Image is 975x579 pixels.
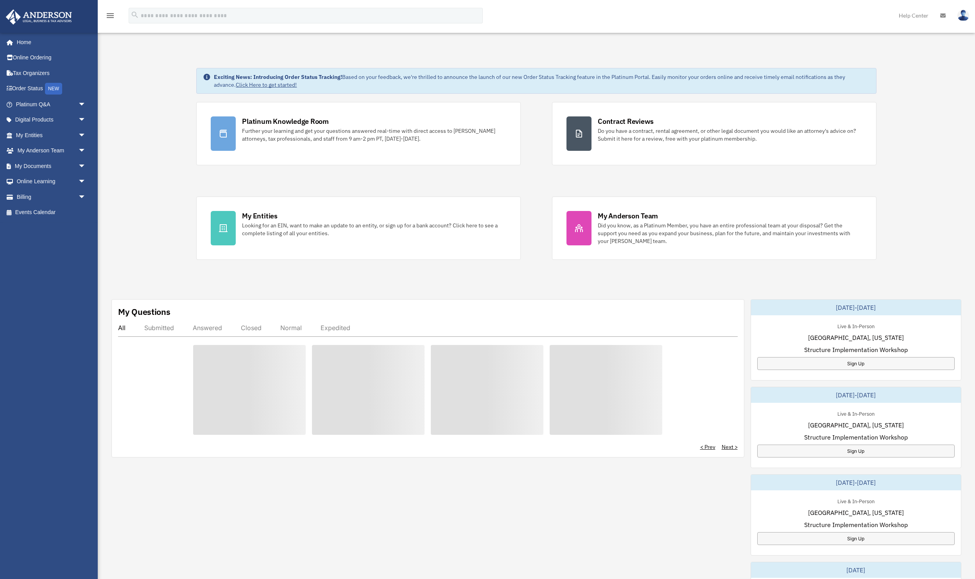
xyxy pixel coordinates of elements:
[598,211,658,221] div: My Anderson Team
[144,324,174,332] div: Submitted
[241,324,262,332] div: Closed
[751,475,961,490] div: [DATE]-[DATE]
[196,197,521,260] a: My Entities Looking for an EIN, want to make an update to an entity, or sign up for a bank accoun...
[106,14,115,20] a: menu
[118,324,125,332] div: All
[193,324,222,332] div: Answered
[751,300,961,315] div: [DATE]-[DATE]
[45,83,62,95] div: NEW
[957,10,969,21] img: User Pic
[78,158,94,174] span: arrow_drop_down
[242,127,506,143] div: Further your learning and get your questions answered real-time with direct access to [PERSON_NAM...
[236,81,297,88] a: Click Here to get started!
[5,34,94,50] a: Home
[78,143,94,159] span: arrow_drop_down
[5,112,98,128] a: Digital Productsarrow_drop_down
[831,409,881,417] div: Live & In-Person
[831,497,881,505] div: Live & In-Person
[78,174,94,190] span: arrow_drop_down
[757,532,955,545] a: Sign Up
[751,387,961,403] div: [DATE]-[DATE]
[5,158,98,174] a: My Documentsarrow_drop_down
[552,102,876,165] a: Contract Reviews Do you have a contract, rental agreement, or other legal document you would like...
[214,73,869,89] div: Based on your feedback, we're thrilled to announce the launch of our new Order Status Tracking fe...
[804,432,908,442] span: Structure Implementation Workshop
[131,11,139,19] i: search
[214,73,342,80] strong: Exciting News: Introducing Order Status Tracking!
[5,96,98,112] a: Platinum Q&Aarrow_drop_down
[280,324,302,332] div: Normal
[722,443,738,451] a: Next >
[78,96,94,113] span: arrow_drop_down
[552,197,876,260] a: My Anderson Team Did you know, as a Platinum Member, you have an entire professional team at your...
[598,127,862,143] div: Do you have a contract, rental agreement, or other legal document you would like an attorney's ad...
[831,322,881,330] div: Live & In-Person
[598,116,654,126] div: Contract Reviews
[242,116,329,126] div: Platinum Knowledge Room
[5,205,98,220] a: Events Calendar
[5,127,98,143] a: My Entitiesarrow_drop_down
[757,357,955,370] a: Sign Up
[321,324,350,332] div: Expedited
[78,189,94,205] span: arrow_drop_down
[5,189,98,205] a: Billingarrow_drop_down
[808,420,904,430] span: [GEOGRAPHIC_DATA], [US_STATE]
[5,143,98,159] a: My Anderson Teamarrow_drop_down
[242,222,506,237] div: Looking for an EIN, want to make an update to an entity, or sign up for a bank account? Click her...
[78,127,94,143] span: arrow_drop_down
[196,102,521,165] a: Platinum Knowledge Room Further your learning and get your questions answered real-time with dire...
[78,112,94,128] span: arrow_drop_down
[5,50,98,66] a: Online Ordering
[5,174,98,189] a: Online Learningarrow_drop_down
[751,562,961,578] div: [DATE]
[804,520,908,529] span: Structure Implementation Workshop
[700,443,715,451] a: < Prev
[118,306,170,318] div: My Questions
[5,81,98,97] a: Order StatusNEW
[808,333,904,342] span: [GEOGRAPHIC_DATA], [US_STATE]
[808,508,904,517] span: [GEOGRAPHIC_DATA], [US_STATE]
[242,211,277,221] div: My Entities
[757,445,955,457] a: Sign Up
[804,345,908,354] span: Structure Implementation Workshop
[4,9,74,25] img: Anderson Advisors Platinum Portal
[106,11,115,20] i: menu
[5,65,98,81] a: Tax Organizers
[598,222,862,245] div: Did you know, as a Platinum Member, you have an entire professional team at your disposal? Get th...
